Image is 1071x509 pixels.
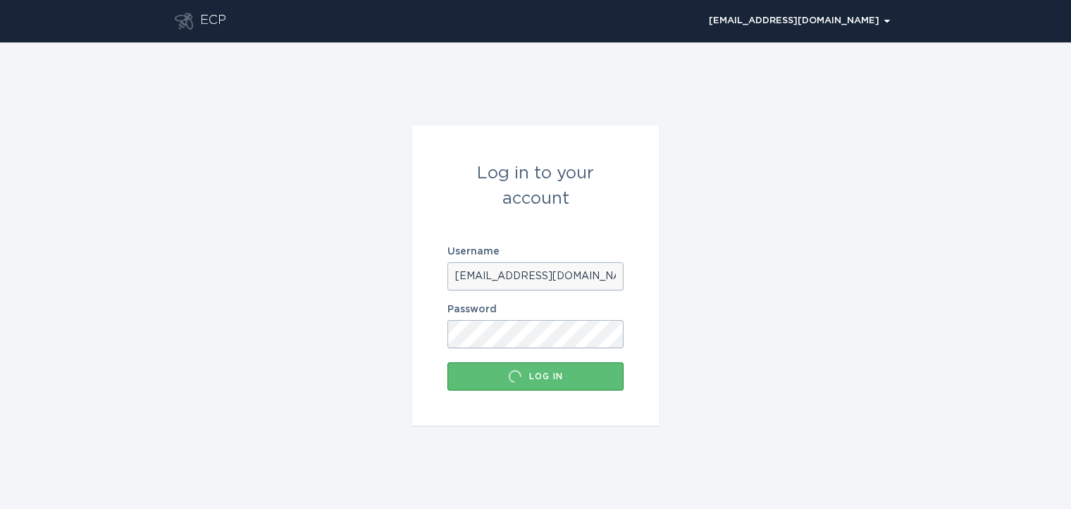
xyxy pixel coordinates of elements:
[175,13,193,30] button: Go to dashboard
[200,13,226,30] div: ECP
[447,247,624,257] label: Username
[447,362,624,391] button: Log in
[447,161,624,211] div: Log in to your account
[709,17,890,25] div: [EMAIL_ADDRESS][DOMAIN_NAME]
[508,369,522,384] div: Loading
[702,11,896,32] button: Open user account details
[447,305,624,314] label: Password
[702,11,896,32] div: Popover menu
[454,369,617,384] div: Log in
